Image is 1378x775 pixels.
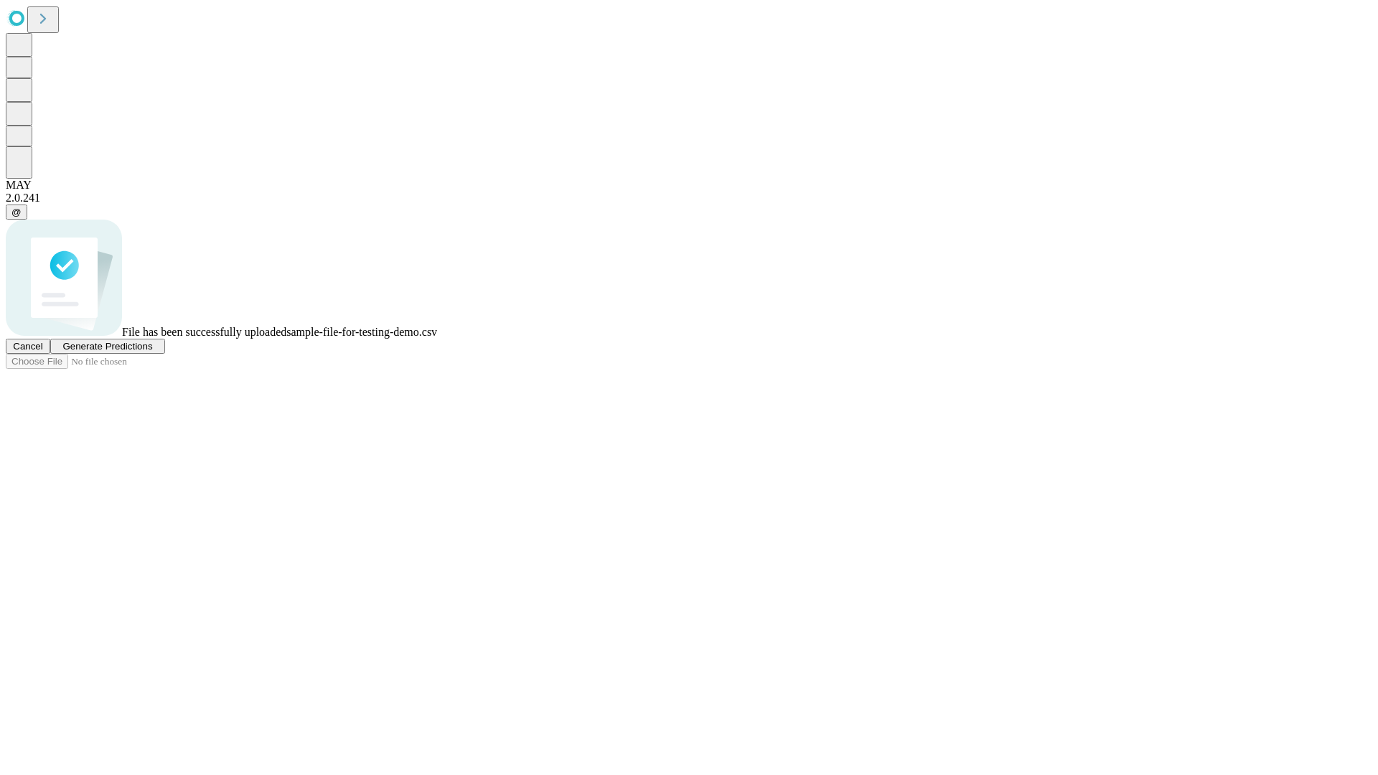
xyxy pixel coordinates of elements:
span: @ [11,207,22,217]
div: MAY [6,179,1372,192]
div: 2.0.241 [6,192,1372,205]
span: Generate Predictions [62,341,152,352]
span: Cancel [13,341,43,352]
span: File has been successfully uploaded [122,326,286,338]
button: @ [6,205,27,220]
button: Cancel [6,339,50,354]
button: Generate Predictions [50,339,165,354]
span: sample-file-for-testing-demo.csv [286,326,437,338]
